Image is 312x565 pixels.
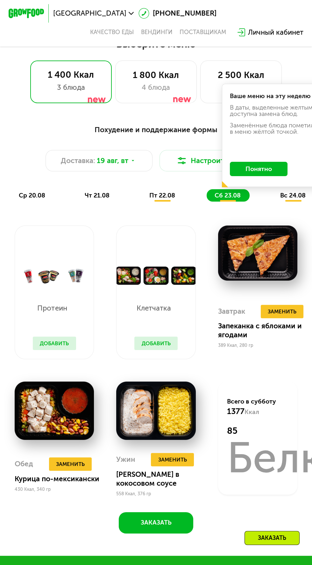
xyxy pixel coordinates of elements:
span: 1377 [227,406,245,416]
div: [PERSON_NAME] в кокосовом соусе [116,470,203,488]
p: Протеин [33,305,72,312]
span: ср 20.08 [19,192,45,199]
span: чт 21.08 [85,192,110,199]
span: вс 24.08 [280,192,306,199]
div: 3 блюда [39,82,103,93]
button: Добавить [134,337,178,350]
span: [GEOGRAPHIC_DATA] [53,10,126,17]
button: Понятно [230,162,287,176]
span: пт 22.08 [149,192,175,199]
a: Качество еды [90,29,134,36]
div: Запеканка с яблоками и ягодами [218,322,305,340]
button: Заменить [261,305,304,318]
span: Доставка: [61,155,95,166]
div: Курица по-мексикански [15,475,101,483]
div: 1 800 Ккал [124,70,188,81]
button: Заменить [49,457,92,471]
div: Ужин [116,453,135,466]
span: Заменить [268,307,296,316]
button: Настроить меню [160,150,266,171]
div: 6 блюд [209,82,273,93]
div: 4 блюда [124,82,188,93]
div: 2 500 Ккал [209,70,273,81]
span: Заменить [56,460,85,468]
div: Обед [15,457,33,471]
div: 389 Ккал, 280 гр [218,343,297,348]
div: Заказать [245,531,300,545]
a: Вендинги [141,29,173,36]
div: поставщикам [180,29,226,36]
span: 19 авг, вт [97,155,128,166]
div: Всего в субботу [227,397,288,417]
button: Заменить [151,453,194,466]
button: Добавить [33,337,76,350]
div: 1 400 Ккал [39,69,103,80]
span: Ккал [245,408,259,416]
a: [PHONE_NUMBER] [138,8,216,19]
div: 558 Ккал, 376 гр [116,491,195,497]
div: Завтрак [218,305,245,318]
div: Личный кабинет [248,27,303,38]
div: Похудение и поддержание формы [11,125,301,136]
p: Клетчатка [134,305,173,312]
button: Заказать [119,512,193,533]
span: сб 23.08 [215,192,241,199]
div: 430 Ккал, 340 гр [15,487,94,492]
span: Заменить [158,455,187,464]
